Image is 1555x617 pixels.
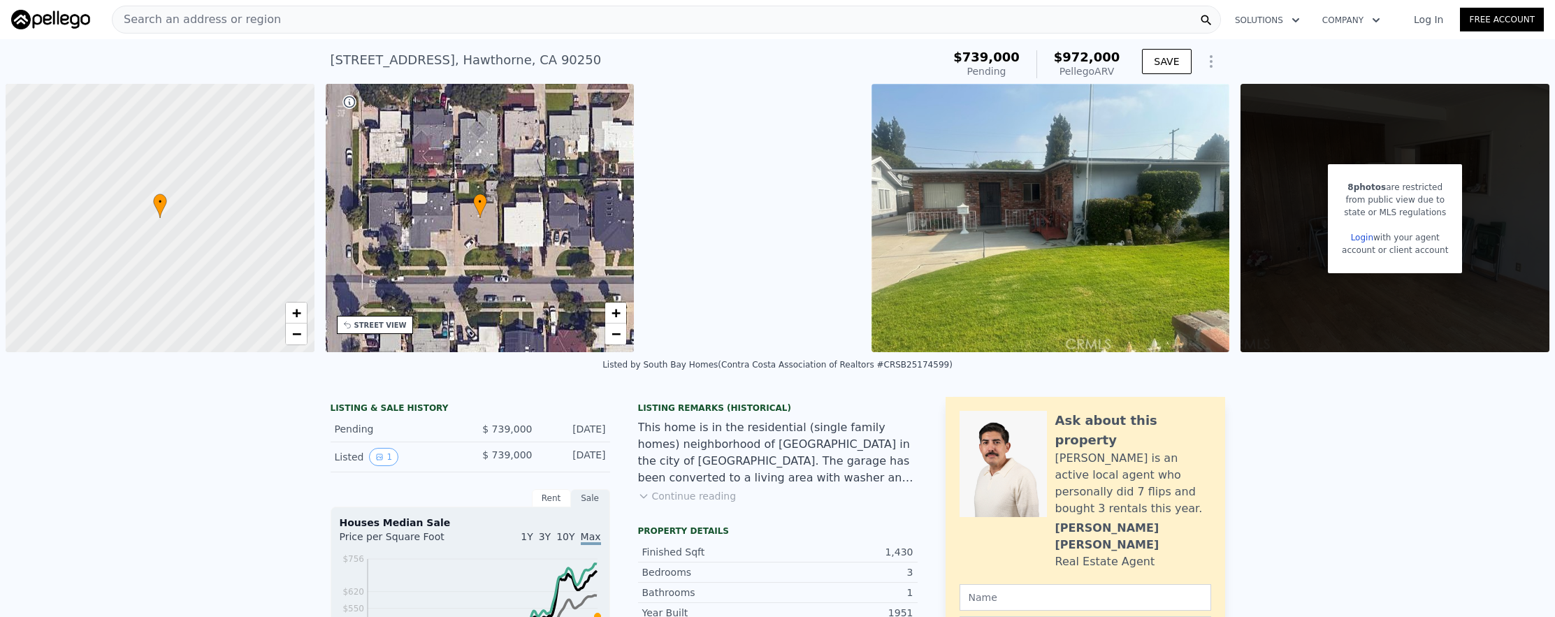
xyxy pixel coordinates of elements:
[1342,206,1448,219] div: state or MLS regulations
[605,303,626,324] a: Zoom in
[571,489,610,507] div: Sale
[1342,181,1448,194] div: are restricted
[521,531,533,542] span: 1Y
[331,402,610,416] div: LISTING & SALE HISTORY
[113,11,281,28] span: Search an address or region
[291,325,301,342] span: −
[612,325,621,342] span: −
[1054,50,1120,64] span: $972,000
[556,531,574,542] span: 10Y
[153,196,167,208] span: •
[1197,48,1225,75] button: Show Options
[1373,233,1440,242] span: with your agent
[342,554,364,564] tspan: $756
[638,419,918,486] div: This home is in the residential (single family homes) neighborhood of [GEOGRAPHIC_DATA] in the ci...
[1055,520,1211,553] div: [PERSON_NAME] [PERSON_NAME]
[335,422,459,436] div: Pending
[335,448,459,466] div: Listed
[1054,64,1120,78] div: Pellego ARV
[1342,194,1448,206] div: from public view due to
[11,10,90,29] img: Pellego
[1055,553,1155,570] div: Real Estate Agent
[1142,49,1191,74] button: SAVE
[1055,450,1211,517] div: [PERSON_NAME] is an active local agent who personally did 7 flips and bought 3 rentals this year.
[153,194,167,218] div: •
[1351,233,1373,242] a: Login
[369,448,398,466] button: View historical data
[473,196,487,208] span: •
[642,565,778,579] div: Bedrooms
[331,50,602,70] div: [STREET_ADDRESS] , Hawthorne , CA 90250
[642,545,778,559] div: Finished Sqft
[532,489,571,507] div: Rent
[482,423,532,435] span: $ 739,000
[342,604,364,614] tspan: $550
[482,449,532,460] span: $ 739,000
[1347,182,1386,192] span: 8 photos
[544,448,606,466] div: [DATE]
[602,360,953,370] div: Listed by South Bay Homes (Contra Costa Association of Realtors #CRSB25174599)
[638,525,918,537] div: Property details
[581,531,601,545] span: Max
[544,422,606,436] div: [DATE]
[291,304,301,321] span: +
[960,584,1211,611] input: Name
[1224,8,1311,33] button: Solutions
[286,324,307,344] a: Zoom out
[1055,411,1211,450] div: Ask about this property
[342,587,364,597] tspan: $620
[871,84,1229,352] img: Sale: 167371996 Parcel: 52320816
[612,304,621,321] span: +
[953,64,1020,78] div: Pending
[1460,8,1544,31] a: Free Account
[473,194,487,218] div: •
[539,531,551,542] span: 3Y
[286,303,307,324] a: Zoom in
[1342,244,1448,256] div: account or client account
[642,586,778,600] div: Bathrooms
[1397,13,1460,27] a: Log In
[638,489,737,503] button: Continue reading
[638,402,918,414] div: Listing Remarks (Historical)
[778,545,913,559] div: 1,430
[354,320,407,331] div: STREET VIEW
[778,586,913,600] div: 1
[340,530,470,552] div: Price per Square Foot
[778,565,913,579] div: 3
[340,516,601,530] div: Houses Median Sale
[953,50,1020,64] span: $739,000
[605,324,626,344] a: Zoom out
[1311,8,1391,33] button: Company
